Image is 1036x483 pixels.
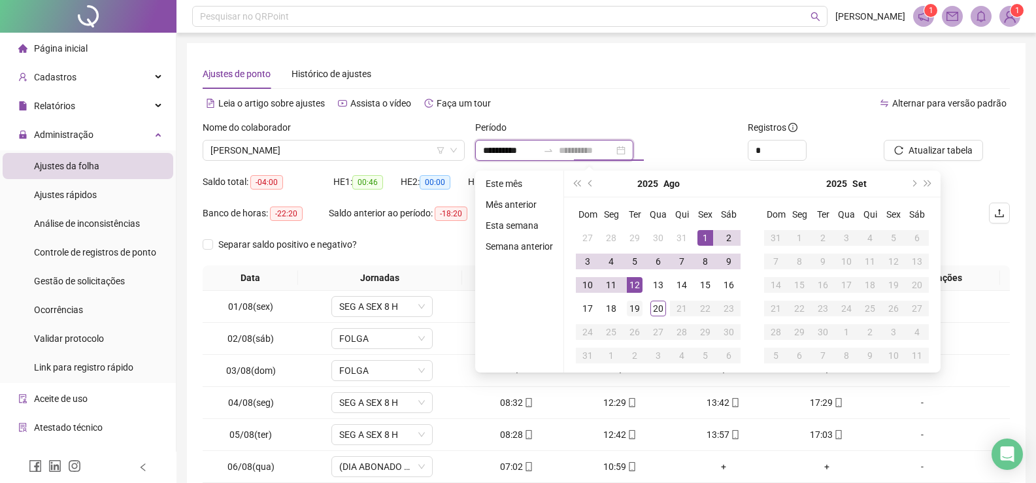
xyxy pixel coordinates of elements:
[574,427,667,442] div: 12:42
[788,203,811,226] th: Seg
[580,348,595,363] div: 31
[34,190,97,200] span: Ajustes rápidos
[905,297,929,320] td: 2025-09-27
[475,120,515,135] label: Período
[203,67,271,81] div: Ajustes de ponto
[435,207,467,221] span: -18:20
[788,123,797,132] span: info-circle
[424,99,433,108] span: history
[862,348,878,363] div: 9
[626,398,637,407] span: mobile
[226,365,276,376] span: 03/08(dom)
[650,277,666,293] div: 13
[674,301,690,316] div: 21
[418,335,426,342] span: down
[34,129,93,140] span: Administração
[882,344,905,367] td: 2025-10-10
[576,203,599,226] th: Dom
[788,344,811,367] td: 2025-10-06
[882,297,905,320] td: 2025-09-26
[768,324,784,340] div: 28
[270,207,303,221] span: -22:20
[833,398,843,407] span: mobile
[203,175,333,190] div: Saldo total:
[418,367,426,375] span: down
[886,301,901,316] div: 26
[603,301,619,316] div: 18
[909,230,925,246] div: 6
[34,161,99,171] span: Ajustes da folha
[858,226,882,250] td: 2025-09-04
[975,10,987,22] span: bell
[764,344,788,367] td: 2025-10-05
[437,146,444,154] span: filter
[1000,7,1020,26] img: 79979
[674,230,690,246] div: 31
[677,427,770,442] div: 13:57
[905,273,929,297] td: 2025-09-20
[418,431,426,439] span: down
[764,297,788,320] td: 2025-09-21
[674,254,690,269] div: 7
[34,218,140,229] span: Análise de inconsistências
[815,348,831,363] div: 7
[623,226,646,250] td: 2025-07-29
[34,72,76,82] span: Cadastros
[905,203,929,226] th: Sáb
[792,301,807,316] div: 22
[839,301,854,316] div: 24
[471,299,563,314] div: 08:06
[576,320,599,344] td: 2025-08-24
[815,254,831,269] div: 9
[788,273,811,297] td: 2025-09-15
[811,320,835,344] td: 2025-09-30
[946,10,958,22] span: mail
[646,226,670,250] td: 2025-07-30
[858,250,882,273] td: 2025-09-11
[717,297,741,320] td: 2025-08-23
[697,230,713,246] div: 1
[650,230,666,246] div: 30
[792,277,807,293] div: 15
[835,320,858,344] td: 2025-10-01
[599,344,623,367] td: 2025-09-01
[717,320,741,344] td: 2025-08-30
[468,175,535,190] div: HE 3:
[580,230,595,246] div: 27
[663,171,680,197] button: month panel
[721,348,737,363] div: 6
[627,301,643,316] div: 19
[815,324,831,340] div: 30
[34,43,88,54] span: Página inicial
[339,393,425,412] span: SEG A SEX 8 H
[858,203,882,226] th: Qui
[697,301,713,316] div: 22
[835,344,858,367] td: 2025-10-08
[992,439,1023,470] div: Open Intercom Messenger
[909,348,925,363] div: 11
[906,171,920,197] button: next-year
[729,430,740,439] span: mobile
[292,67,371,81] div: Histórico de ajustes
[826,171,847,197] button: year panel
[835,297,858,320] td: 2025-09-24
[18,73,27,82] span: user-add
[835,203,858,226] th: Qua
[480,176,558,192] li: Este mês
[839,348,854,363] div: 8
[768,301,784,316] div: 21
[580,254,595,269] div: 3
[34,393,88,404] span: Aceite de uso
[839,230,854,246] div: 3
[471,395,563,410] div: 08:32
[918,10,929,22] span: notification
[480,218,558,233] li: Esta semana
[623,297,646,320] td: 2025-08-19
[717,344,741,367] td: 2025-09-06
[788,320,811,344] td: 2025-09-29
[929,6,933,15] span: 1
[862,277,878,293] div: 18
[768,277,784,293] div: 14
[637,171,658,197] button: year panel
[603,324,619,340] div: 25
